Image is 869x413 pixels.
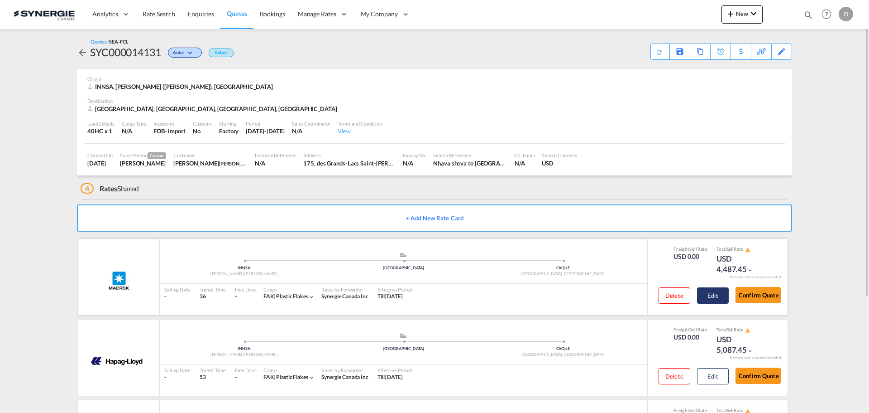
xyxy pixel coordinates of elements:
[153,127,165,135] div: FOB
[819,6,839,23] div: Help
[433,159,507,167] div: Nhava sheva to Montreal
[803,10,813,20] md-icon: icon-magnify
[321,286,368,293] div: Rates by Forwarder
[83,350,154,373] img: HAPAG LLOYD
[81,183,94,194] span: 4
[260,10,285,18] span: Bookings
[747,267,753,273] md-icon: icon-chevron-down
[263,286,315,293] div: Cargo
[324,346,483,352] div: [GEOGRAPHIC_DATA]
[673,246,707,252] div: Freight Rate
[727,246,734,252] span: Sell
[727,327,734,332] span: Sell
[748,8,759,19] md-icon: icon-chevron-down
[292,120,330,127] div: Sales Coordinator
[338,127,382,135] div: View
[109,39,128,44] span: SEA-FCL
[659,287,690,304] button: Delete
[164,346,324,352] div: INNSA
[168,48,202,58] div: Change Status Here
[164,265,324,271] div: INNSA
[263,374,277,380] span: FAK
[81,184,139,194] div: Shared
[164,271,324,277] div: [PERSON_NAME] ([PERSON_NAME])
[725,10,759,17] span: New
[655,44,665,56] div: Quote PDF is not available at this time
[200,367,226,374] div: Transit Time
[338,120,382,127] div: Terms and Condition
[120,159,166,167] div: Karen Mercier
[303,159,396,167] div: 175, des Grands-Lacs Saint-Augustin-de-Desmaures (Québec) Canada G3A 2K8
[744,327,750,334] button: icon-alert
[87,152,113,159] div: Created On
[219,160,257,167] span: [PERSON_NAME]
[377,367,412,374] div: Effective Period
[321,293,368,301] div: Synergie Canada Inc
[483,352,643,358] div: [GEOGRAPHIC_DATA], [GEOGRAPHIC_DATA]
[263,293,308,301] div: plastic flakes
[164,352,324,358] div: [PERSON_NAME] ([PERSON_NAME])
[200,286,226,293] div: Transit Time
[723,275,788,280] div: Remark and Inclusion included
[659,368,690,384] button: Delete
[273,293,275,300] span: |
[716,246,762,253] div: Total Rate
[697,368,729,384] button: Edit
[77,45,90,59] div: icon-arrow-left
[173,152,248,159] div: Customer
[122,127,146,135] div: N/A
[292,127,330,135] div: N/A
[673,252,707,261] div: USD 0.00
[91,38,129,45] div: Quotes /SEA-FCL
[87,97,782,104] div: Destination
[398,333,409,338] md-icon: assets/icons/custom/ship-fill.svg
[697,287,729,304] button: Edit
[655,49,663,56] md-icon: icon-refresh
[193,127,212,135] div: No
[92,10,118,19] span: Analytics
[246,120,285,127] div: Period
[725,8,736,19] md-icon: icon-plus 400-fg
[542,159,578,167] div: USD
[324,265,483,271] div: [GEOGRAPHIC_DATA]
[745,328,750,333] md-icon: icon-alert
[483,265,643,271] div: CAQUE
[716,334,762,356] div: USD 5,087.45
[165,127,186,135] div: - import
[200,374,226,381] div: 53
[164,286,191,293] div: Sailing Date
[721,5,763,24] button: icon-plus 400-fgNewicon-chevron-down
[735,368,781,384] button: Confirm Quote
[263,293,277,300] span: FAK
[95,83,273,90] span: INNSA, [PERSON_NAME] ([PERSON_NAME]), [GEOGRAPHIC_DATA]
[303,152,396,159] div: Address
[689,327,697,332] span: Sell
[200,293,226,301] div: 36
[219,127,239,135] div: Factory Stuffing
[839,7,853,21] div: O
[298,10,336,19] span: Manage Rates
[143,10,175,18] span: Rate Search
[308,294,315,300] md-icon: icon-chevron-down
[515,152,535,159] div: CC Email
[803,10,813,24] div: icon-magnify
[361,10,398,19] span: My Company
[164,374,191,381] div: -
[188,10,214,18] span: Enquiries
[87,120,115,127] div: Load Details
[235,293,237,301] div: -
[122,120,146,127] div: Cargo Type
[227,10,247,17] span: Quotes
[321,374,368,380] span: Synergie Canada Inc
[819,6,834,22] span: Help
[209,49,234,57] div: Default
[670,44,690,59] div: Save As Template
[193,120,212,127] div: Customs
[483,346,643,352] div: CAQUE
[398,253,409,257] md-icon: assets/icons/custom/ship-fill.svg
[308,374,315,381] md-icon: icon-chevron-down
[716,253,762,275] div: USD 4,487.45
[377,286,412,293] div: Effective Period
[377,293,403,300] span: Till [DATE]
[689,408,697,413] span: Sell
